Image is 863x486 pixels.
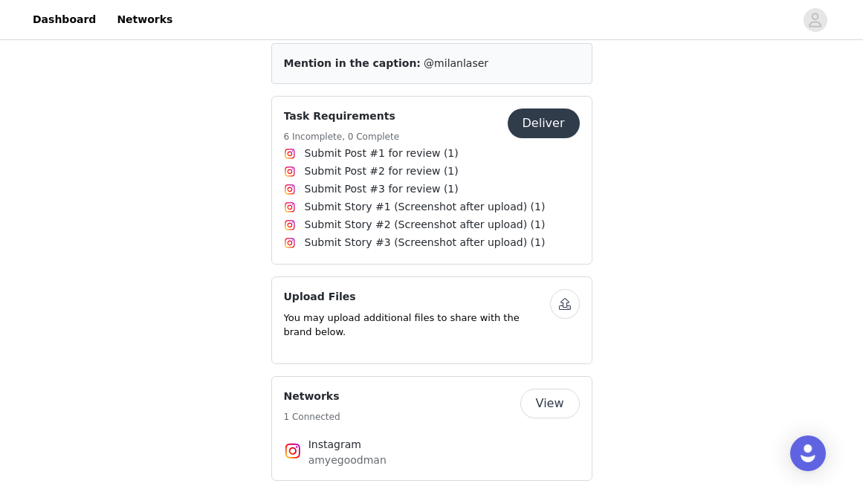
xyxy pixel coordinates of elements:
a: Networks [108,3,181,36]
span: Submit Post #3 for review (1) [305,181,459,197]
img: Instagram Icon [284,442,302,460]
img: Instagram Icon [284,219,296,231]
span: Submit Story #2 (Screenshot after upload) (1) [305,217,546,233]
button: View [520,389,580,418]
a: Dashboard [24,3,105,36]
img: Instagram Icon [284,184,296,195]
span: Mention in the caption: [284,57,421,69]
p: You may upload additional files to share with the brand below. [284,311,550,340]
span: Submit Post #1 for review (1) [305,146,459,161]
img: Instagram Icon [284,166,296,178]
h4: Task Requirements [284,108,400,124]
div: Open Intercom Messenger [790,435,826,471]
img: Instagram Icon [284,201,296,213]
img: Instagram Icon [284,148,296,160]
span: Submit Story #3 (Screenshot after upload) (1) [305,235,546,250]
h5: 1 Connected [284,410,340,424]
img: Instagram Icon [284,237,296,249]
h4: Upload Files [284,289,550,305]
button: Deliver [508,108,580,138]
span: Submit Story #1 (Screenshot after upload) (1) [305,199,546,215]
h4: Networks [284,389,340,404]
div: Task Requirements [271,96,592,265]
div: Networks [271,376,592,481]
p: amyegoodman [308,453,555,468]
div: avatar [808,8,822,32]
h4: Instagram [308,437,555,453]
span: @milanlaser [424,57,488,69]
h5: 6 Incomplete, 0 Complete [284,130,400,143]
span: Submit Post #2 for review (1) [305,163,459,179]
